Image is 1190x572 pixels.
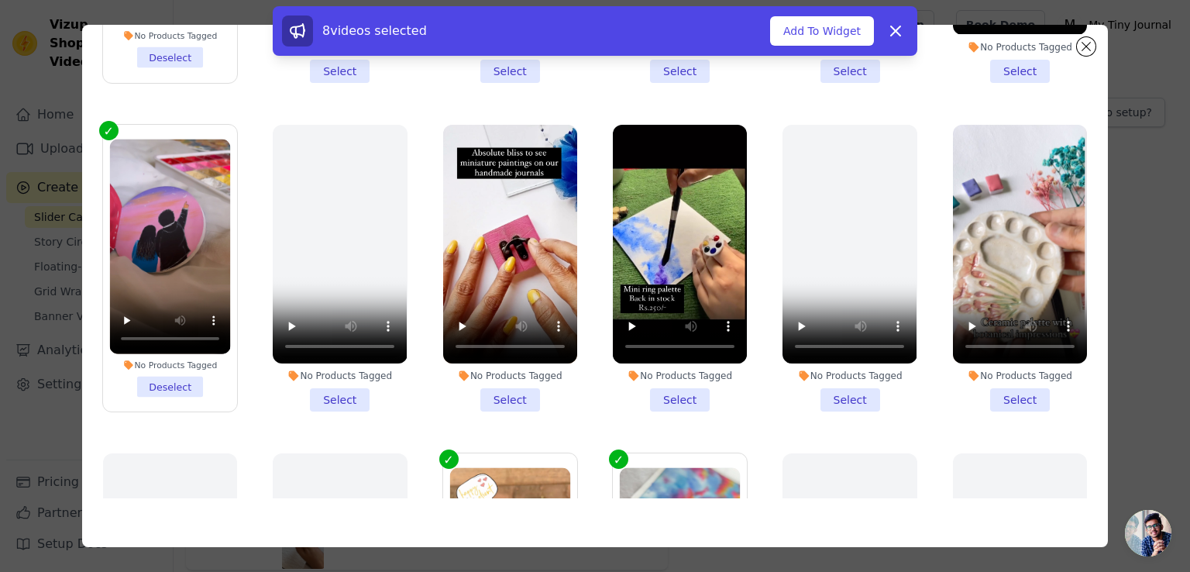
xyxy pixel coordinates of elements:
a: Open chat [1125,510,1171,556]
span: 8 videos selected [322,23,427,38]
button: Add To Widget [770,16,874,46]
div: No Products Tagged [273,370,407,382]
div: No Products Tagged [782,370,917,382]
div: No Products Tagged [443,370,577,382]
div: No Products Tagged [953,370,1087,382]
div: No Products Tagged [109,360,230,370]
div: No Products Tagged [613,370,747,382]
